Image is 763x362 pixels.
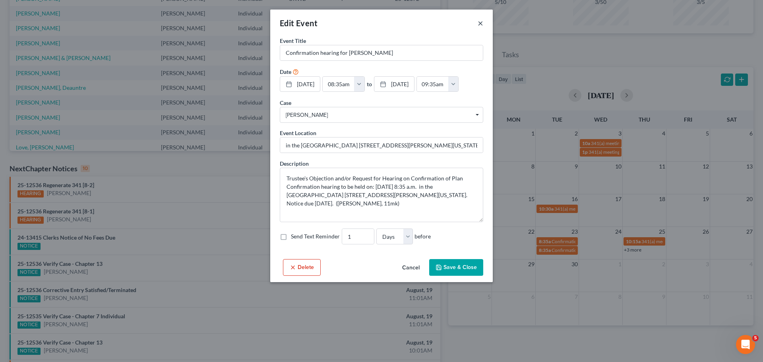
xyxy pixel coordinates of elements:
[280,129,316,137] label: Event Location
[342,229,374,244] input: --
[280,99,291,107] label: Case
[374,77,414,92] a: [DATE]
[367,80,372,88] label: to
[280,77,320,92] a: [DATE]
[323,77,354,92] input: -- : --
[429,259,483,276] button: Save & Close
[286,111,477,119] span: [PERSON_NAME]
[280,18,318,28] span: Edit Event
[280,45,483,60] input: Enter event name...
[478,18,483,28] button: ×
[280,107,483,123] span: Select box activate
[396,260,426,276] button: Cancel
[752,335,759,341] span: 5
[417,77,449,92] input: -- : --
[280,68,291,76] label: Date
[291,232,340,240] label: Send Text Reminder
[280,137,483,153] input: Enter location...
[414,232,431,240] span: before
[283,259,321,276] button: Delete
[736,335,755,354] iframe: Intercom live chat
[280,37,306,44] span: Event Title
[280,159,309,168] label: Description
